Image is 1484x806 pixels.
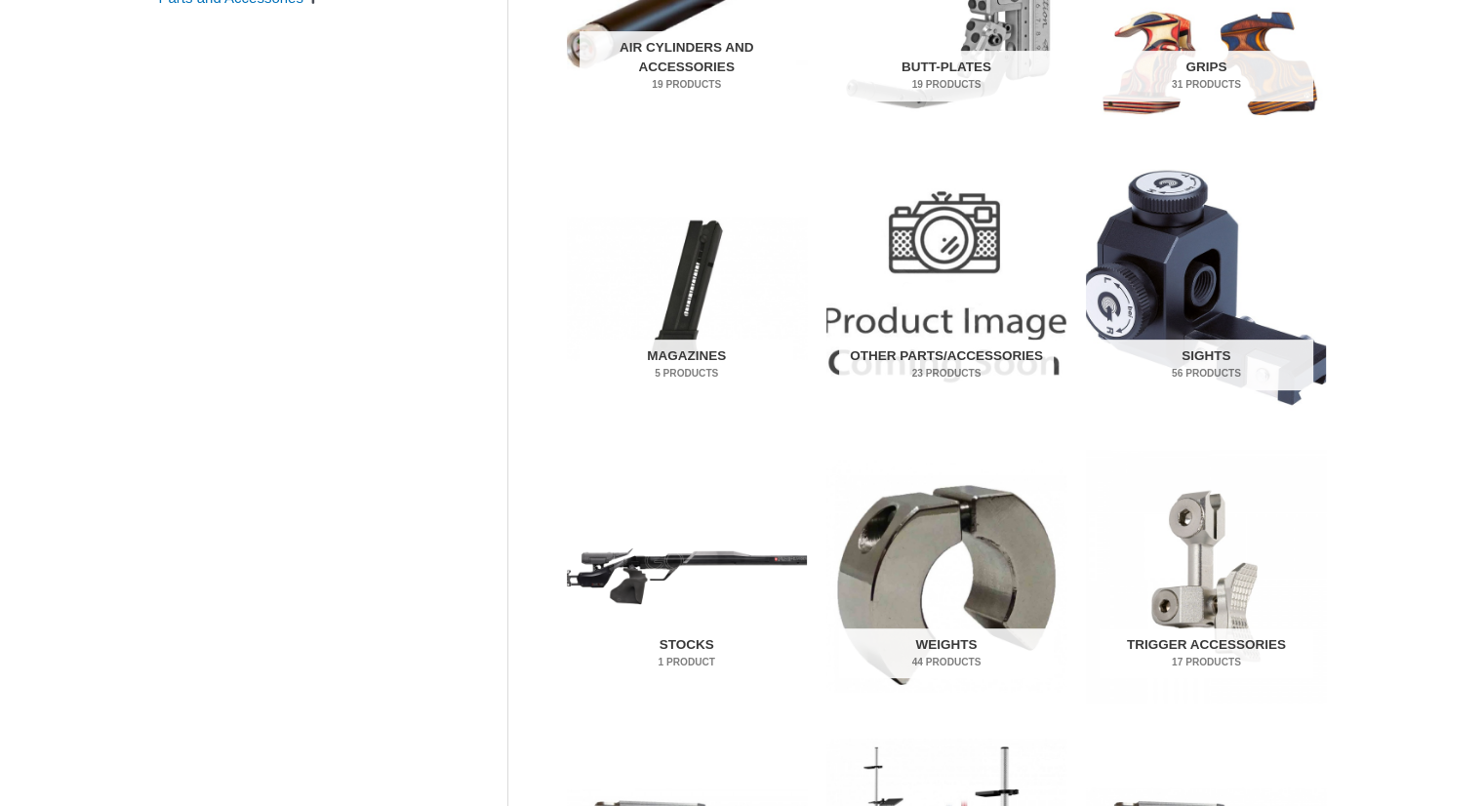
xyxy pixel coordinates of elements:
img: Trigger Accessories [1086,450,1326,702]
h2: Sights [1100,340,1313,390]
mark: 1 Product [580,655,793,669]
a: Visit product category Magazines [567,162,807,414]
mark: 56 Products [1100,366,1313,381]
h2: Trigger Accessories [1100,628,1313,679]
img: Stocks [567,450,807,702]
mark: 17 Products [1100,655,1313,669]
h2: Butt-Plates [839,51,1053,101]
a: Visit product category Weights [826,450,1066,702]
h2: Stocks [580,628,793,679]
a: Visit product category Stocks [567,450,807,702]
h2: Grips [1100,51,1313,101]
a: Visit product category Other Parts/Accessories [826,162,1066,414]
mark: 19 Products [580,77,793,92]
h2: Magazines [580,340,793,390]
img: Weights [826,450,1066,702]
img: Magazines [567,162,807,414]
h2: Weights [839,628,1053,679]
mark: 5 Products [580,366,793,381]
a: Visit product category Trigger Accessories [1086,450,1326,702]
img: Other Parts/Accessories [826,162,1066,414]
mark: 19 Products [839,77,1053,92]
h2: Other Parts/Accessories [839,340,1053,390]
mark: 44 Products [839,655,1053,669]
mark: 23 Products [839,366,1053,381]
img: Sights [1086,162,1326,414]
mark: 31 Products [1100,77,1313,92]
a: Visit product category Sights [1086,162,1326,414]
h2: Air Cylinders and Accessories [580,31,793,101]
